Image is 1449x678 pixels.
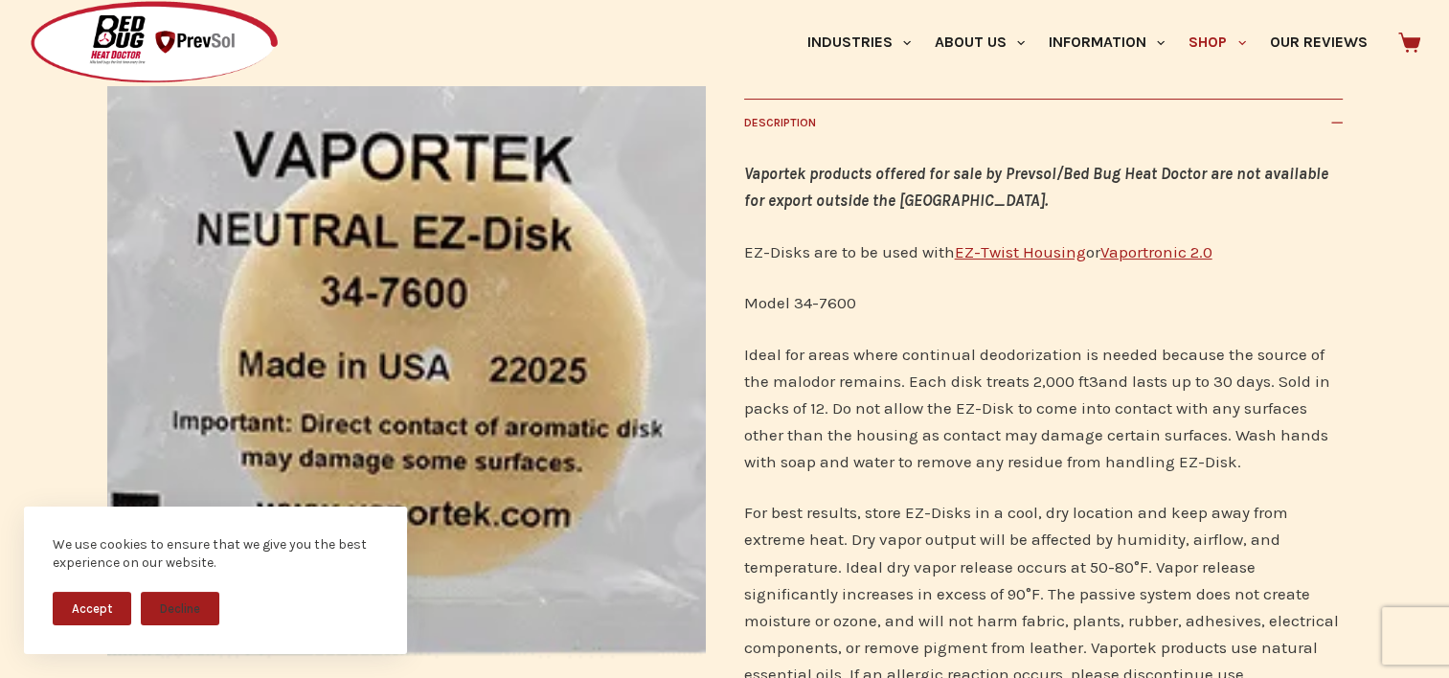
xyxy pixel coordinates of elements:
span: and lasts up to 30 days. Sold in packs of 12. Do not allow the EZ-Disk to come into contact with ... [744,372,1330,471]
a: Vaportronic 2.0 [1100,242,1212,261]
button: Open LiveChat chat widget [15,8,73,65]
button: Description [744,99,1343,146]
a: EZ-Twist Housing [955,242,1086,261]
span: 3 [1089,372,1098,391]
span: EZ-Disks are to be used with [744,242,955,261]
span: or [1086,242,1100,261]
span: Model 34-7600 [744,293,856,312]
button: Accept [53,592,131,625]
button: Decline [141,592,219,625]
strong: Vaportek products offered for sale by Prevsol/Bed Bug Heat Doctor are not available for export ou... [744,164,1328,210]
span: Ideal for areas where continual deodorization is needed because the source of the malodor remains... [744,345,1324,391]
div: We use cookies to ensure that we give you the best experience on our website. [53,535,378,573]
